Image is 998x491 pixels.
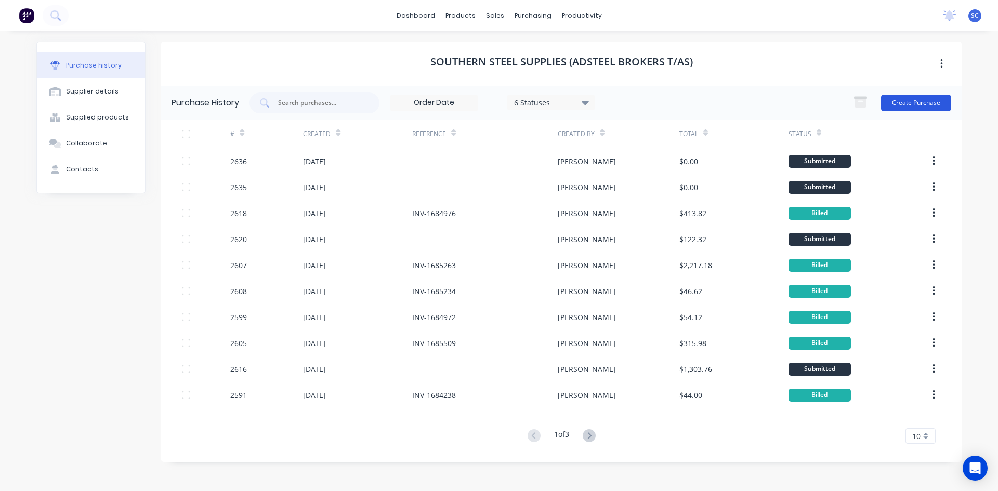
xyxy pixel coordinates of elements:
[679,182,698,193] div: $0.00
[66,87,119,96] div: Supplier details
[679,234,706,245] div: $122.32
[66,61,122,70] div: Purchase history
[509,8,557,23] div: purchasing
[789,389,851,402] div: Billed
[558,182,616,193] div: [PERSON_NAME]
[789,181,851,194] div: Submitted
[440,8,481,23] div: products
[230,364,247,375] div: 2616
[789,311,851,324] div: Billed
[37,104,145,130] button: Supplied products
[412,260,456,271] div: INV-1685263
[558,338,616,349] div: [PERSON_NAME]
[881,95,951,111] button: Create Purchase
[789,363,851,376] div: Submitted
[679,260,712,271] div: $2,217.18
[679,208,706,219] div: $413.82
[558,390,616,401] div: [PERSON_NAME]
[558,156,616,167] div: [PERSON_NAME]
[230,390,247,401] div: 2591
[303,234,326,245] div: [DATE]
[230,182,247,193] div: 2635
[558,260,616,271] div: [PERSON_NAME]
[481,8,509,23] div: sales
[230,260,247,271] div: 2607
[412,390,456,401] div: INV-1684238
[789,129,811,139] div: Status
[789,233,851,246] div: Submitted
[303,129,331,139] div: Created
[679,364,712,375] div: $1,303.76
[172,97,239,109] div: Purchase History
[679,390,702,401] div: $44.00
[558,234,616,245] div: [PERSON_NAME]
[37,130,145,156] button: Collaborate
[277,98,363,108] input: Search purchases...
[558,286,616,297] div: [PERSON_NAME]
[230,156,247,167] div: 2636
[912,431,921,442] span: 10
[303,364,326,375] div: [DATE]
[679,338,706,349] div: $315.98
[789,207,851,220] div: Billed
[66,113,129,122] div: Supplied products
[37,156,145,182] button: Contacts
[412,208,456,219] div: INV-1684976
[514,97,588,108] div: 6 Statuses
[37,78,145,104] button: Supplier details
[303,156,326,167] div: [DATE]
[679,156,698,167] div: $0.00
[558,364,616,375] div: [PERSON_NAME]
[303,312,326,323] div: [DATE]
[558,129,595,139] div: Created By
[66,139,107,148] div: Collaborate
[412,338,456,349] div: INV-1685509
[679,129,698,139] div: Total
[303,390,326,401] div: [DATE]
[303,286,326,297] div: [DATE]
[412,286,456,297] div: INV-1685234
[230,208,247,219] div: 2618
[390,95,478,111] input: Order Date
[789,337,851,350] div: Billed
[430,56,693,68] h1: Southern Steel Supplies (Adsteel Brokers T/as)
[679,286,702,297] div: $46.62
[303,338,326,349] div: [DATE]
[391,8,440,23] a: dashboard
[66,165,98,174] div: Contacts
[230,286,247,297] div: 2608
[230,312,247,323] div: 2599
[789,285,851,298] div: Billed
[554,429,569,444] div: 1 of 3
[303,182,326,193] div: [DATE]
[789,259,851,272] div: Billed
[412,129,446,139] div: Reference
[37,52,145,78] button: Purchase history
[412,312,456,323] div: INV-1684972
[303,260,326,271] div: [DATE]
[303,208,326,219] div: [DATE]
[557,8,607,23] div: productivity
[19,8,34,23] img: Factory
[558,208,616,219] div: [PERSON_NAME]
[230,129,234,139] div: #
[230,234,247,245] div: 2620
[971,11,979,20] span: SC
[963,456,988,481] div: Open Intercom Messenger
[230,338,247,349] div: 2605
[789,155,851,168] div: Submitted
[558,312,616,323] div: [PERSON_NAME]
[679,312,702,323] div: $54.12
